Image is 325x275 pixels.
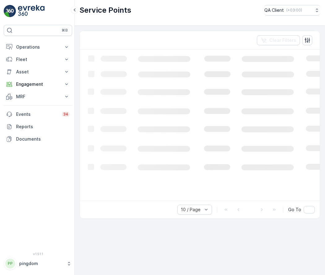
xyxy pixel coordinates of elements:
img: logo_light-DOdMpM7g.png [18,5,45,17]
p: Engagement [16,81,60,87]
p: Operations [16,44,60,50]
button: Fleet [4,53,72,66]
button: MRF [4,90,72,103]
p: Documents [16,136,70,142]
p: Fleet [16,56,60,63]
p: Reports [16,124,70,130]
p: Service Points [80,5,131,15]
p: Clear Filters [269,37,296,43]
p: MRF [16,94,60,100]
p: ⌘B [62,28,68,33]
p: pingdom [19,260,63,267]
div: PP [5,259,15,268]
p: ( +03:00 ) [286,8,302,13]
p: QA Client [264,7,284,13]
a: Documents [4,133,72,145]
button: Operations [4,41,72,53]
a: Reports [4,120,72,133]
button: Asset [4,66,72,78]
button: Engagement [4,78,72,90]
span: v 1.51.1 [4,252,72,256]
span: Go To [288,207,301,213]
button: Clear Filters [257,35,300,45]
img: logo [4,5,16,17]
p: Asset [16,69,60,75]
p: Events [16,111,58,117]
a: Events34 [4,108,72,120]
button: PPpingdom [4,257,72,270]
button: QA Client(+03:00) [264,5,320,15]
p: 34 [63,112,68,117]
